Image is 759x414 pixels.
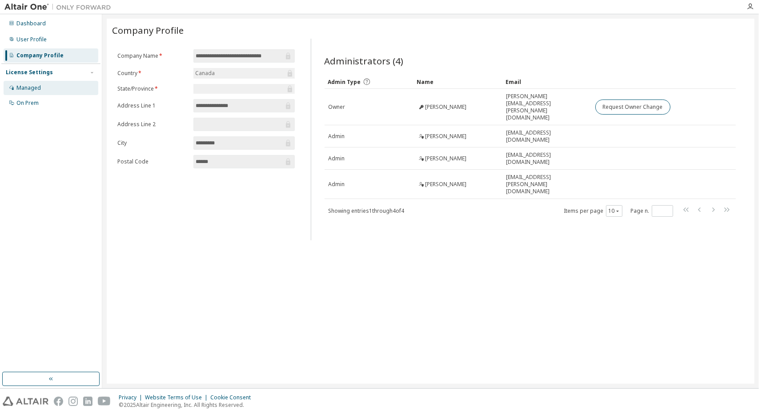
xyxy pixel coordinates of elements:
div: License Settings [6,69,53,76]
div: Canada [194,68,216,78]
div: Privacy [119,394,145,401]
div: Managed [16,84,41,92]
span: [PERSON_NAME] [426,155,467,162]
span: [PERSON_NAME] [426,133,467,140]
div: Canada [193,68,294,79]
img: Altair One [4,3,116,12]
p: © 2025 Altair Engineering, Inc. All Rights Reserved. [119,401,256,409]
span: Page n. [630,205,673,217]
img: facebook.svg [54,397,63,406]
label: Company Name [117,52,188,60]
div: Cookie Consent [210,394,256,401]
span: [PERSON_NAME][EMAIL_ADDRESS][PERSON_NAME][DOMAIN_NAME] [506,93,587,121]
img: altair_logo.svg [3,397,48,406]
div: On Prem [16,100,39,107]
div: User Profile [16,36,47,43]
span: [EMAIL_ADDRESS][PERSON_NAME][DOMAIN_NAME] [506,174,587,195]
span: Admin [329,181,345,188]
span: [EMAIL_ADDRESS][DOMAIN_NAME] [506,129,587,143]
label: Postal Code [117,158,188,165]
span: Owner [329,103,345,111]
div: Name [417,75,499,89]
span: [PERSON_NAME] [426,181,467,188]
span: Admin Type [328,78,361,86]
label: State/Province [117,85,188,92]
span: [EMAIL_ADDRESS][DOMAIN_NAME] [506,151,587,166]
button: Request Owner Change [595,100,671,115]
span: Company Profile [112,24,184,36]
span: Items per page [564,205,622,217]
img: youtube.svg [98,397,111,406]
div: Company Profile [16,52,64,59]
label: Address Line 1 [117,102,188,109]
label: City [117,139,188,147]
img: instagram.svg [68,397,78,406]
span: Administrators (4) [325,55,404,67]
span: Admin [329,155,345,162]
span: Showing entries 1 through 4 of 4 [329,207,405,215]
label: Country [117,70,188,77]
div: Dashboard [16,20,46,27]
div: Website Terms of Use [145,394,210,401]
label: Address Line 2 [117,121,188,128]
div: Email [506,75,588,89]
button: 10 [608,207,620,215]
img: linkedin.svg [83,397,92,406]
span: [PERSON_NAME] [426,103,467,111]
span: Admin [329,133,345,140]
